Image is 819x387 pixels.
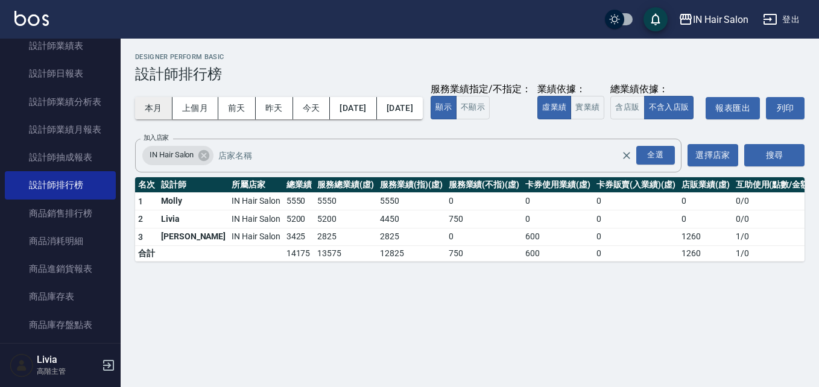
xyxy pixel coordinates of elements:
button: 列印 [766,97,805,119]
td: 1260 [678,228,733,246]
h3: 設計師排行榜 [135,66,805,83]
a: 設計師業績月報表 [5,116,116,143]
td: 14175 [283,246,315,262]
td: 0 [593,210,678,228]
td: IN Hair Salon [229,192,283,210]
div: 全選 [636,146,675,165]
button: [DATE] [377,97,423,119]
td: 0 [593,192,678,210]
td: 0 [446,192,522,210]
img: Logo [14,11,49,26]
button: 虛業績 [537,96,571,119]
button: [DATE] [330,97,376,119]
td: 5200 [283,210,315,228]
td: 0 [678,210,733,228]
td: 2825 [377,228,446,246]
input: 店家名稱 [215,145,642,166]
button: 搜尋 [744,144,805,166]
a: 設計師業績表 [5,32,116,60]
td: 5550 [314,192,377,210]
img: Person [10,353,34,377]
td: IN Hair Salon [229,210,283,228]
a: 設計師日報表 [5,60,116,87]
a: 商品庫存表 [5,283,116,310]
button: 實業績 [571,96,604,119]
button: Clear [618,147,635,164]
th: 所屬店家 [229,177,283,193]
a: 商品庫存盤點表 [5,311,116,339]
th: 店販業績(虛) [678,177,733,193]
th: 設計師 [158,177,229,193]
a: 報表匯出 [706,97,760,119]
span: IN Hair Salon [142,149,201,161]
th: 卡券販賣(入業績)(虛) [593,177,678,193]
td: 12825 [377,246,446,262]
button: 登出 [758,8,805,31]
a: 會員卡銷售報表 [5,339,116,367]
td: Livia [158,210,229,228]
td: 0 [446,228,522,246]
td: Molly [158,192,229,210]
table: a dense table [135,177,815,262]
div: 總業績依據： [610,83,700,96]
button: Open [634,143,677,167]
span: 1 [138,197,143,206]
td: 0 [522,192,593,210]
td: 13575 [314,246,377,262]
button: 上個月 [172,97,218,119]
td: 4450 [377,210,446,228]
td: 5550 [283,192,315,210]
button: 不顯示 [456,96,490,119]
div: IN Hair Salon [693,12,748,27]
button: 含店販 [610,96,644,119]
div: 業績依據： [537,83,604,96]
h5: Livia [37,354,98,366]
button: 今天 [293,97,330,119]
th: 服務總業績(虛) [314,177,377,193]
td: 1260 [678,246,733,262]
button: IN Hair Salon [674,7,753,32]
td: IN Hair Salon [229,228,283,246]
div: IN Hair Salon [142,146,213,165]
a: 商品進銷貨報表 [5,255,116,283]
a: 商品銷售排行榜 [5,200,116,227]
th: 服務業績(不指)(虛) [446,177,522,193]
td: 600 [522,228,593,246]
td: 0 / 0 [733,210,815,228]
th: 卡券使用業績(虛) [522,177,593,193]
td: 合計 [135,246,158,262]
td: 1 / 0 [733,246,815,262]
button: 昨天 [256,97,293,119]
td: 3425 [283,228,315,246]
a: 設計師業績分析表 [5,88,116,116]
th: 互助使用(點數/金額) [733,177,815,193]
span: 3 [138,232,143,242]
label: 加入店家 [144,133,169,142]
td: 0 / 0 [733,192,815,210]
td: [PERSON_NAME] [158,228,229,246]
td: 1 / 0 [733,228,815,246]
td: 600 [522,246,593,262]
a: 設計師排行榜 [5,171,116,199]
button: save [643,7,668,31]
button: 選擇店家 [688,144,738,166]
td: 750 [446,210,522,228]
th: 總業績 [283,177,315,193]
h2: Designer Perform Basic [135,53,805,61]
td: 5200 [314,210,377,228]
button: 本月 [135,97,172,119]
div: 服務業績指定/不指定： [431,83,531,96]
td: 5550 [377,192,446,210]
button: 不含入店販 [644,96,694,119]
td: 2825 [314,228,377,246]
th: 名次 [135,177,158,193]
button: 前天 [218,97,256,119]
td: 0 [593,228,678,246]
span: 2 [138,214,143,224]
th: 服務業績(指)(虛) [377,177,446,193]
td: 0 [593,246,678,262]
td: 0 [678,192,733,210]
a: 設計師抽成報表 [5,143,116,171]
td: 750 [446,246,522,262]
button: 顯示 [431,96,457,119]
